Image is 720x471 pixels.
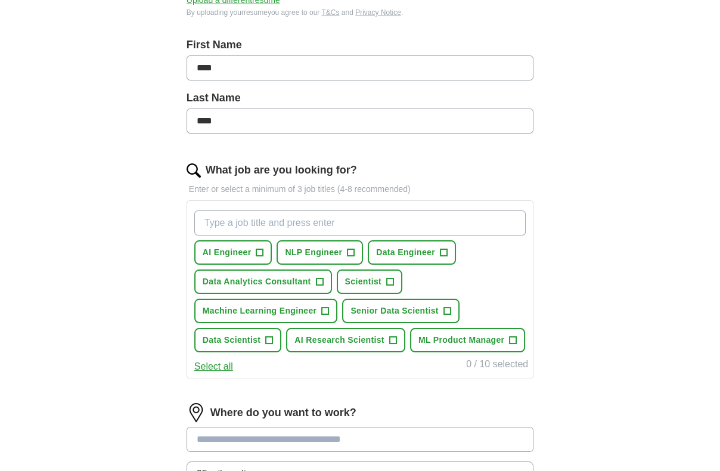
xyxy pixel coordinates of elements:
[368,240,456,265] button: Data Engineer
[187,163,201,178] img: search.png
[286,328,405,352] button: AI Research Scientist
[187,90,533,106] label: Last Name
[194,328,282,352] button: Data Scientist
[206,162,357,178] label: What job are you looking for?
[194,299,338,323] button: Machine Learning Engineer
[345,275,382,288] span: Scientist
[194,210,526,235] input: Type a job title and press enter
[194,240,272,265] button: AI Engineer
[321,8,339,17] a: T&Cs
[187,403,206,422] img: location.png
[194,360,233,374] button: Select all
[350,305,438,317] span: Senior Data Scientist
[210,405,356,421] label: Where do you want to work?
[187,37,533,53] label: First Name
[194,269,332,294] button: Data Analytics Consultant
[418,334,505,346] span: ML Product Manager
[203,305,317,317] span: Machine Learning Engineer
[294,334,384,346] span: AI Research Scientist
[285,246,342,259] span: NLP Engineer
[342,299,459,323] button: Senior Data Scientist
[203,275,311,288] span: Data Analytics Consultant
[466,357,528,374] div: 0 / 10 selected
[187,7,533,18] div: By uploading your resume you agree to our and .
[337,269,403,294] button: Scientist
[376,246,435,259] span: Data Engineer
[277,240,363,265] button: NLP Engineer
[355,8,401,17] a: Privacy Notice
[410,328,526,352] button: ML Product Manager
[203,246,252,259] span: AI Engineer
[203,334,261,346] span: Data Scientist
[187,183,533,196] p: Enter or select a minimum of 3 job titles (4-8 recommended)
